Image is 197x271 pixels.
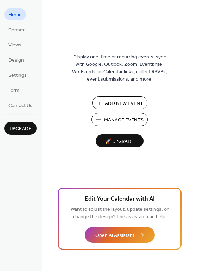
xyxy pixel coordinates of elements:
[4,24,31,35] a: Connect
[85,227,155,243] button: Open AI Assistant
[4,122,37,135] button: Upgrade
[96,134,144,147] button: 🚀 Upgrade
[92,96,147,109] button: Add New Event
[8,26,27,34] span: Connect
[4,84,24,96] a: Form
[9,125,31,133] span: Upgrade
[100,137,139,146] span: 🚀 Upgrade
[4,54,28,65] a: Design
[95,232,134,239] span: Open AI Assistant
[8,72,27,79] span: Settings
[104,116,144,124] span: Manage Events
[8,57,24,64] span: Design
[71,205,169,222] span: Want to adjust the layout, update settings, or change the design? The assistant can help.
[72,53,167,83] span: Display one-time or recurring events, sync with Google, Outlook, Zoom, Eventbrite, Wix Events or ...
[4,69,31,81] a: Settings
[4,99,37,111] a: Contact Us
[105,100,143,107] span: Add New Event
[8,87,19,94] span: Form
[91,113,148,126] button: Manage Events
[85,194,155,204] span: Edit Your Calendar with AI
[4,8,26,20] a: Home
[8,42,21,49] span: Views
[8,102,32,109] span: Contact Us
[4,39,26,50] a: Views
[8,11,22,19] span: Home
